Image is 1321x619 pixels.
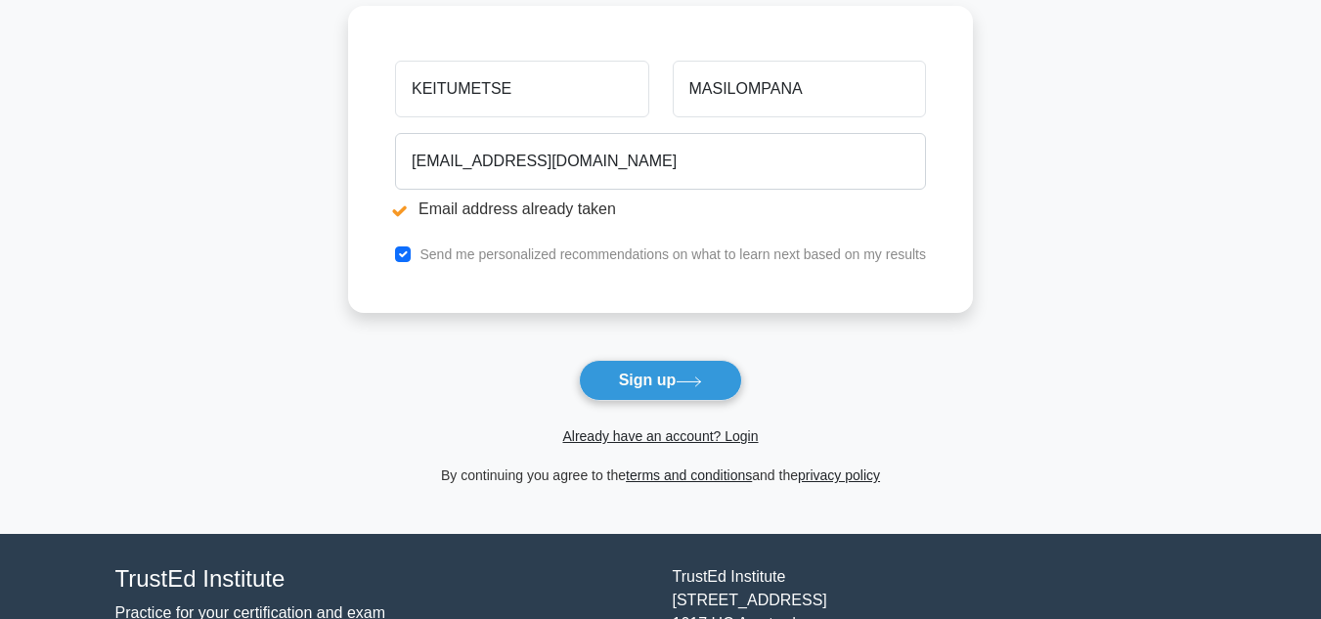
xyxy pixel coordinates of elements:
[798,467,880,483] a: privacy policy
[336,464,985,487] div: By continuing you agree to the and the
[579,360,743,401] button: Sign up
[562,428,758,444] a: Already have an account? Login
[395,133,926,190] input: Email
[673,61,926,117] input: Last name
[395,198,926,221] li: Email address already taken
[395,61,648,117] input: First name
[419,246,926,262] label: Send me personalized recommendations on what to learn next based on my results
[626,467,752,483] a: terms and conditions
[115,565,649,594] h4: TrustEd Institute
